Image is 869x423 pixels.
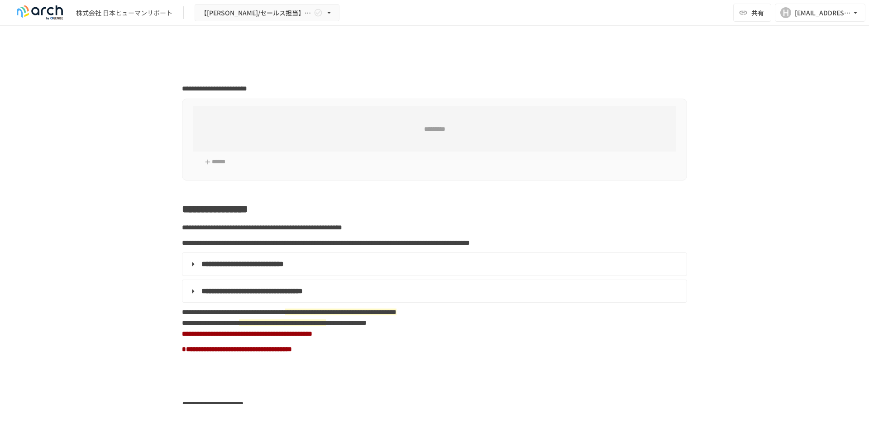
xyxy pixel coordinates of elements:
button: 共有 [733,4,771,22]
span: 【[PERSON_NAME]/セールス担当】株式会社 日本ヒューマンサポート様_初期設定サポート [201,7,312,19]
button: H[EMAIL_ADDRESS][DOMAIN_NAME] [775,4,865,22]
button: 【[PERSON_NAME]/セールス担当】株式会社 日本ヒューマンサポート様_初期設定サポート [195,4,339,22]
img: logo-default@2x-9cf2c760.svg [11,5,69,20]
div: 株式会社 日本ヒューマンサポート [76,8,172,18]
div: H [780,7,791,18]
div: [EMAIL_ADDRESS][DOMAIN_NAME] [795,7,851,19]
span: 共有 [751,8,764,18]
